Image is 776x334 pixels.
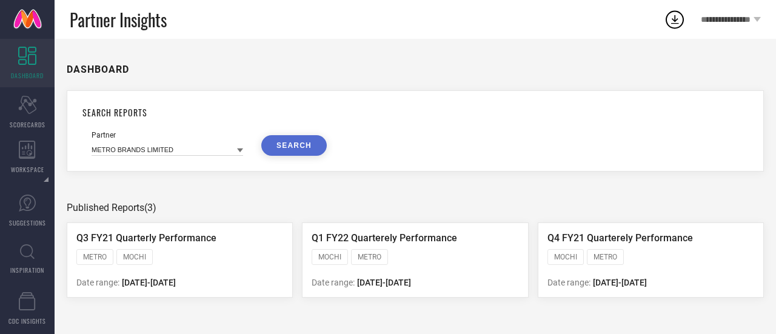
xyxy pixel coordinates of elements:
[76,278,119,287] span: Date range:
[11,165,44,174] span: WORKSPACE
[664,8,686,30] div: Open download list
[83,253,107,261] span: METRO
[594,253,617,261] span: METRO
[312,232,457,244] span: Q1 FY22 Quarterely Performance
[123,253,146,261] span: MOCHI
[318,253,341,261] span: MOCHI
[70,7,167,32] span: Partner Insights
[67,64,129,75] h1: DASHBOARD
[312,278,355,287] span: Date range:
[547,278,590,287] span: Date range:
[122,278,176,287] span: [DATE] - [DATE]
[554,253,577,261] span: MOCHI
[547,232,693,244] span: Q4 FY21 Quarterely Performance
[9,218,46,227] span: SUGGESTIONS
[261,135,327,156] button: SEARCH
[10,266,44,275] span: INSPIRATION
[11,71,44,80] span: DASHBOARD
[82,106,748,119] h1: SEARCH REPORTS
[76,232,216,244] span: Q3 FY21 Quarterly Performance
[92,131,243,139] div: Partner
[67,202,764,213] div: Published Reports (3)
[593,278,647,287] span: [DATE] - [DATE]
[10,120,45,129] span: SCORECARDS
[8,316,46,326] span: CDC INSIGHTS
[357,278,411,287] span: [DATE] - [DATE]
[358,253,381,261] span: METRO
